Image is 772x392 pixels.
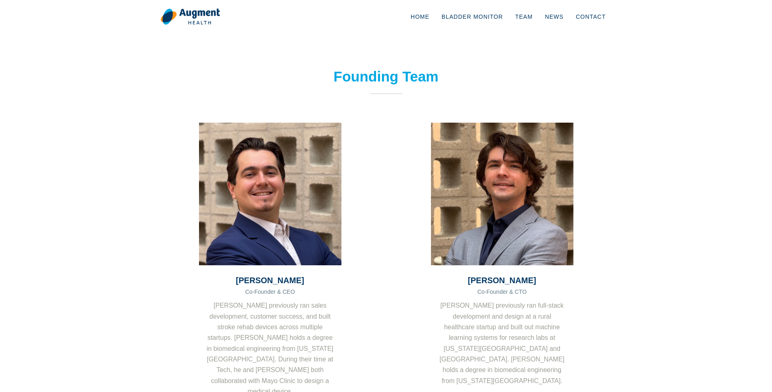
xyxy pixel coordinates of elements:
[431,123,573,265] img: Stephen Kalinsky Headshot
[245,288,295,295] span: Co-Founder & CEO
[431,275,573,285] h3: [PERSON_NAME]
[431,300,573,386] p: [PERSON_NAME] previously ran full-stack development and design at a rural healthcare startup and ...
[435,3,509,30] a: Bladder Monitor
[539,3,570,30] a: News
[570,3,612,30] a: Contact
[509,3,539,30] a: Team
[199,275,341,285] h3: [PERSON_NAME]
[160,8,220,25] img: logo
[276,68,496,85] h2: Founding Team
[405,3,435,30] a: Home
[477,288,527,295] span: Co-Founder & CTO
[199,123,341,265] img: Jared Meyers Headshot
